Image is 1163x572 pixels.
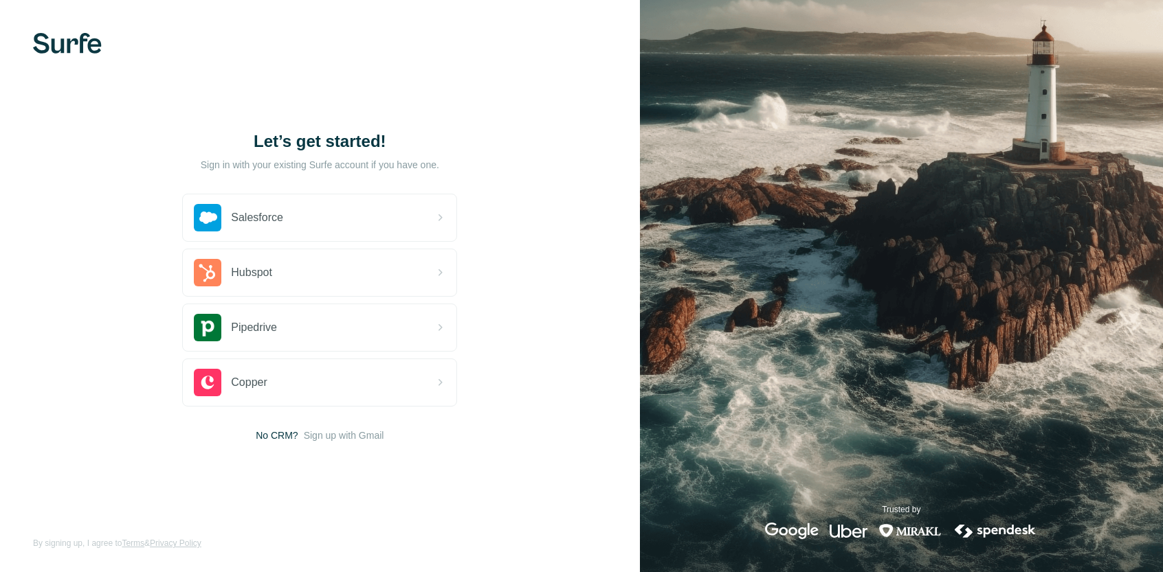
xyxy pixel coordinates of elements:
[33,33,102,54] img: Surfe's logo
[182,130,457,152] h1: Let’s get started!
[231,209,283,226] span: Salesforce
[765,523,819,539] img: google's logo
[33,537,201,549] span: By signing up, I agree to &
[304,428,384,442] button: Sign up with Gmail
[231,319,277,336] span: Pipedrive
[201,158,439,172] p: Sign in with your existing Surfe account if you have one.
[194,259,221,286] img: hubspot's logo
[256,428,298,442] span: No CRM?
[231,264,272,281] span: Hubspot
[150,538,201,548] a: Privacy Policy
[231,374,267,391] span: Copper
[194,204,221,231] img: salesforce's logo
[878,523,942,539] img: mirakl's logo
[953,523,1038,539] img: spendesk's logo
[194,314,221,341] img: pipedrive's logo
[194,369,221,396] img: copper's logo
[882,503,920,516] p: Trusted by
[122,538,144,548] a: Terms
[830,523,867,539] img: uber's logo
